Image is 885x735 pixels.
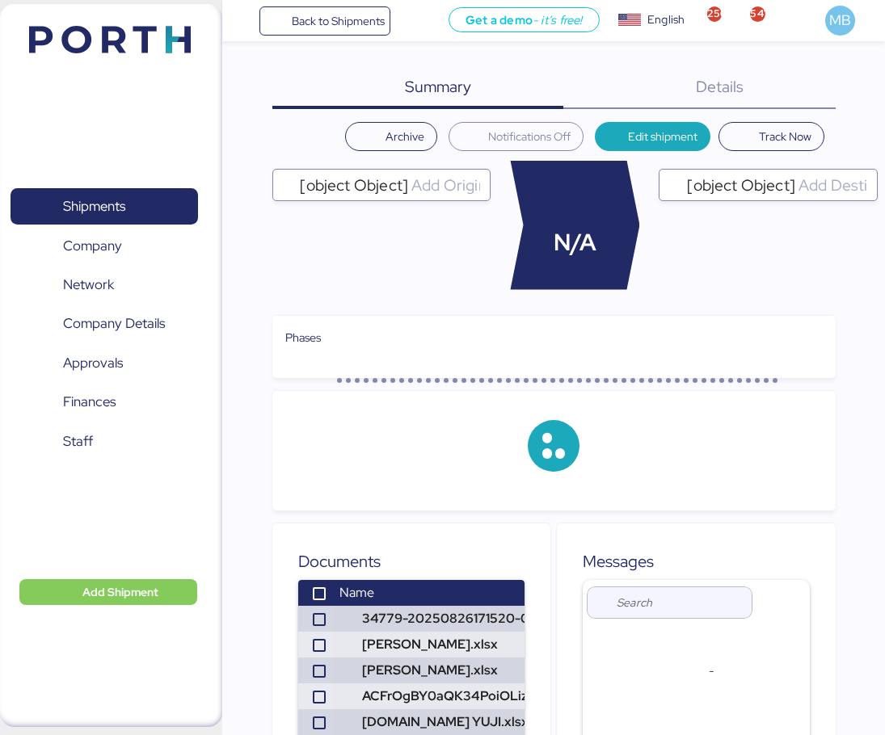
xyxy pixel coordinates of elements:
[11,345,198,382] a: Approvals
[11,305,198,342] a: Company Details
[339,584,374,601] span: Name
[488,127,571,146] span: Notifications Off
[405,76,471,97] span: Summary
[285,329,823,346] div: Phases
[63,430,93,453] span: Staff
[647,11,685,28] div: English
[687,178,795,192] span: [object Object]
[449,122,584,151] button: Notifications Off
[595,122,710,151] button: Edit shipment
[63,351,123,375] span: Approvals
[583,549,810,573] div: Messages
[63,390,116,414] span: Finances
[333,709,772,735] td: [DOMAIN_NAME] YUJI.xlsx
[333,606,772,632] td: 34779-20250826171520-0001.pdf
[298,549,525,573] div: Documents
[795,175,870,195] input: [object Object]
[82,582,158,602] span: Add Shipment
[63,234,122,258] span: Company
[829,10,851,31] span: MB
[628,127,697,146] span: Edit shipment
[759,127,811,146] span: Track Now
[19,579,197,605] button: Add Shipment
[232,7,259,35] button: Menu
[386,127,424,146] span: Archive
[300,178,408,192] span: [object Object]
[11,188,198,225] a: Shipments
[554,225,596,260] span: N/A
[63,195,125,218] span: Shipments
[292,11,385,31] span: Back to Shipments
[63,312,165,335] span: Company Details
[345,122,437,151] button: Archive
[696,76,744,97] span: Details
[333,632,772,657] td: [PERSON_NAME].xlsx
[11,267,198,304] a: Network
[259,6,391,36] a: Back to Shipments
[63,273,114,296] span: Network
[11,423,198,460] a: Staff
[333,683,772,709] td: ACFrOgBY0aQK34PoiOLizONHzUZMAhLnlu5lteBaFDpywvqU7X
[408,175,483,195] input: [object Object]
[333,657,772,683] td: [PERSON_NAME].xlsx
[617,586,743,619] input: Search
[11,384,198,421] a: Finances
[719,122,824,151] button: Track Now
[11,227,198,264] a: Company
